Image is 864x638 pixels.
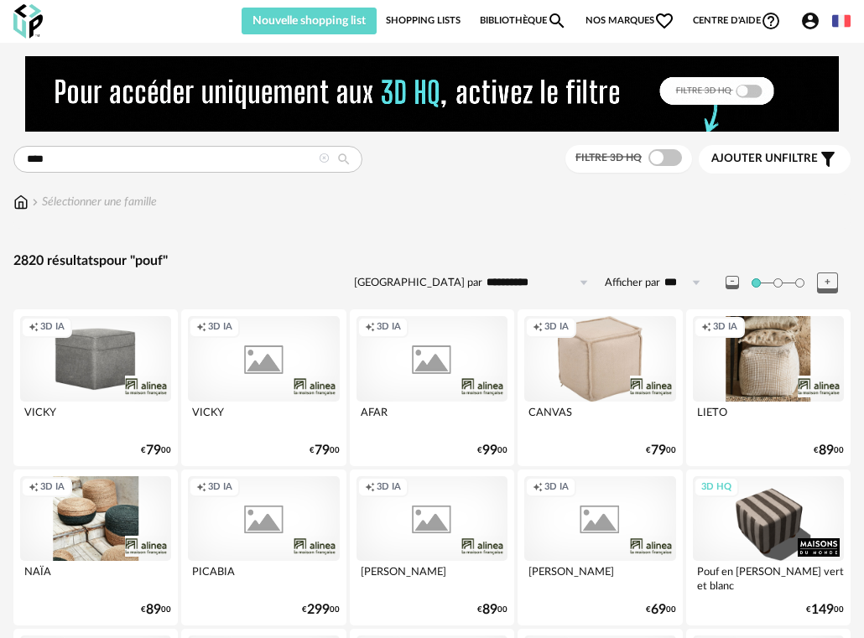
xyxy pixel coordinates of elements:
a: Creation icon 3D IA [PERSON_NAME] €8900 [350,469,514,625]
div: € 00 [814,445,844,456]
span: 3D IA [40,321,65,334]
span: filtre [711,152,818,166]
span: pour "pouf" [99,254,168,267]
span: Filtre 3D HQ [575,153,642,163]
a: Creation icon 3D IA LIETO €8900 [686,309,851,465]
div: € 00 [141,445,171,456]
span: Creation icon [533,481,543,494]
div: CANVAS [524,402,675,435]
div: [PERSON_NAME] [524,561,675,594]
label: [GEOGRAPHIC_DATA] par [354,276,482,290]
span: Creation icon [365,321,375,334]
span: Centre d'aideHelp Circle Outline icon [693,11,781,31]
div: € 00 [310,445,340,456]
span: Creation icon [533,321,543,334]
span: 89 [146,604,161,615]
div: AFAR [357,402,507,435]
a: Creation icon 3D IA VICKY €7900 [181,309,346,465]
span: 3D IA [713,321,737,334]
a: Shopping Lists [386,8,461,34]
span: Creation icon [196,481,206,494]
span: 299 [307,604,330,615]
div: [PERSON_NAME] [357,561,507,594]
div: LIETO [693,402,844,435]
a: BibliothèqueMagnify icon [480,8,567,34]
span: Creation icon [29,321,39,334]
span: Account Circle icon [800,11,820,31]
div: VICKY [188,402,339,435]
div: € 00 [302,604,340,615]
img: svg+xml;base64,PHN2ZyB3aWR0aD0iMTYiIGhlaWdodD0iMTciIHZpZXdCb3g9IjAgMCAxNiAxNyIgZmlsbD0ibm9uZSIgeG... [13,194,29,210]
div: NAÏA [20,561,171,594]
div: PICABIA [188,561,339,594]
span: Account Circle icon [800,11,823,31]
div: € 00 [477,604,507,615]
span: Help Circle Outline icon [761,11,781,31]
img: svg+xml;base64,PHN2ZyB3aWR0aD0iMTYiIGhlaWdodD0iMTYiIHZpZXdCb3g9IjAgMCAxNiAxNiIgZmlsbD0ibm9uZSIgeG... [29,194,42,210]
span: 3D IA [377,321,401,334]
img: NEW%20NEW%20HQ%20NEW_V1.gif [25,56,839,132]
span: 79 [651,445,666,456]
span: 79 [146,445,161,456]
span: Creation icon [365,481,375,494]
div: € 00 [646,604,676,615]
div: € 00 [806,604,844,615]
div: Sélectionner une famille [29,194,157,210]
a: Creation icon 3D IA VICKY €7900 [13,309,178,465]
span: Nouvelle shopping list [252,15,366,27]
a: Creation icon 3D IA [PERSON_NAME] €6900 [518,469,682,625]
a: Creation icon 3D IA NAÏA €8900 [13,469,178,625]
span: 79 [315,445,330,456]
span: Creation icon [196,321,206,334]
a: Creation icon 3D IA CANVAS €7900 [518,309,682,465]
div: VICKY [20,402,171,435]
span: Creation icon [701,321,711,334]
span: 3D IA [208,481,232,494]
span: 69 [651,604,666,615]
div: 2820 résultats [13,252,851,270]
span: Heart Outline icon [654,11,674,31]
span: 149 [811,604,834,615]
label: Afficher par [605,276,660,290]
span: 99 [482,445,497,456]
a: Creation icon 3D IA PICABIA €29900 [181,469,346,625]
button: Ajouter unfiltre Filter icon [699,145,851,174]
img: OXP [13,4,43,39]
a: Creation icon 3D IA AFAR €9900 [350,309,514,465]
span: 3D IA [377,481,401,494]
img: fr [832,12,851,30]
div: Pouf en [PERSON_NAME] vert et blanc [693,561,844,594]
button: Nouvelle shopping list [242,8,377,34]
span: 3D IA [544,321,569,334]
div: € 00 [646,445,676,456]
span: 89 [819,445,834,456]
span: Nos marques [586,8,674,34]
span: 3D IA [544,481,569,494]
a: 3D HQ Pouf en [PERSON_NAME] vert et blanc €14900 [686,469,851,625]
div: 3D HQ [694,477,739,498]
span: 89 [482,604,497,615]
span: Magnify icon [547,11,567,31]
span: Ajouter un [711,153,782,164]
span: 3D IA [40,481,65,494]
span: 3D IA [208,321,232,334]
span: Filter icon [818,149,838,169]
div: € 00 [141,604,171,615]
span: Creation icon [29,481,39,494]
div: € 00 [477,445,507,456]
